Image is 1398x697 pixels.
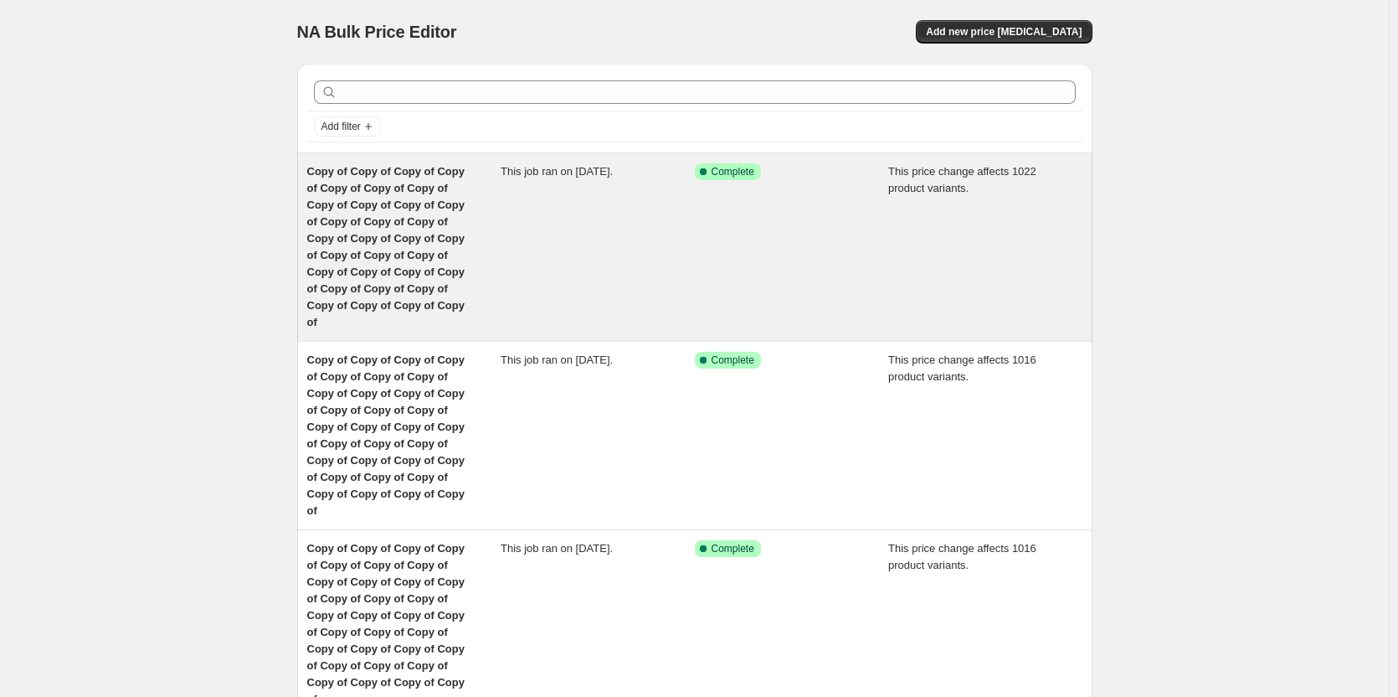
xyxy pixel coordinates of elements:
[926,25,1082,39] span: Add new price [MEDICAL_DATA]
[888,165,1036,194] span: This price change affects 1022 product variants.
[314,116,381,137] button: Add filter
[307,165,465,328] span: Copy of Copy of Copy of Copy of Copy of Copy of Copy of Copy of Copy of Copy of Copy of Copy of C...
[307,354,465,517] span: Copy of Copy of Copy of Copy of Copy of Copy of Copy of Copy of Copy of Copy of Copy of Copy of C...
[712,542,754,555] span: Complete
[888,354,1036,383] span: This price change affects 1016 product variants.
[297,23,457,41] span: NA Bulk Price Editor
[888,542,1036,571] span: This price change affects 1016 product variants.
[501,354,613,366] span: This job ran on [DATE].
[712,354,754,367] span: Complete
[501,542,613,555] span: This job ran on [DATE].
[712,165,754,178] span: Complete
[501,165,613,178] span: This job ran on [DATE].
[916,20,1092,44] button: Add new price [MEDICAL_DATA]
[321,120,361,133] span: Add filter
